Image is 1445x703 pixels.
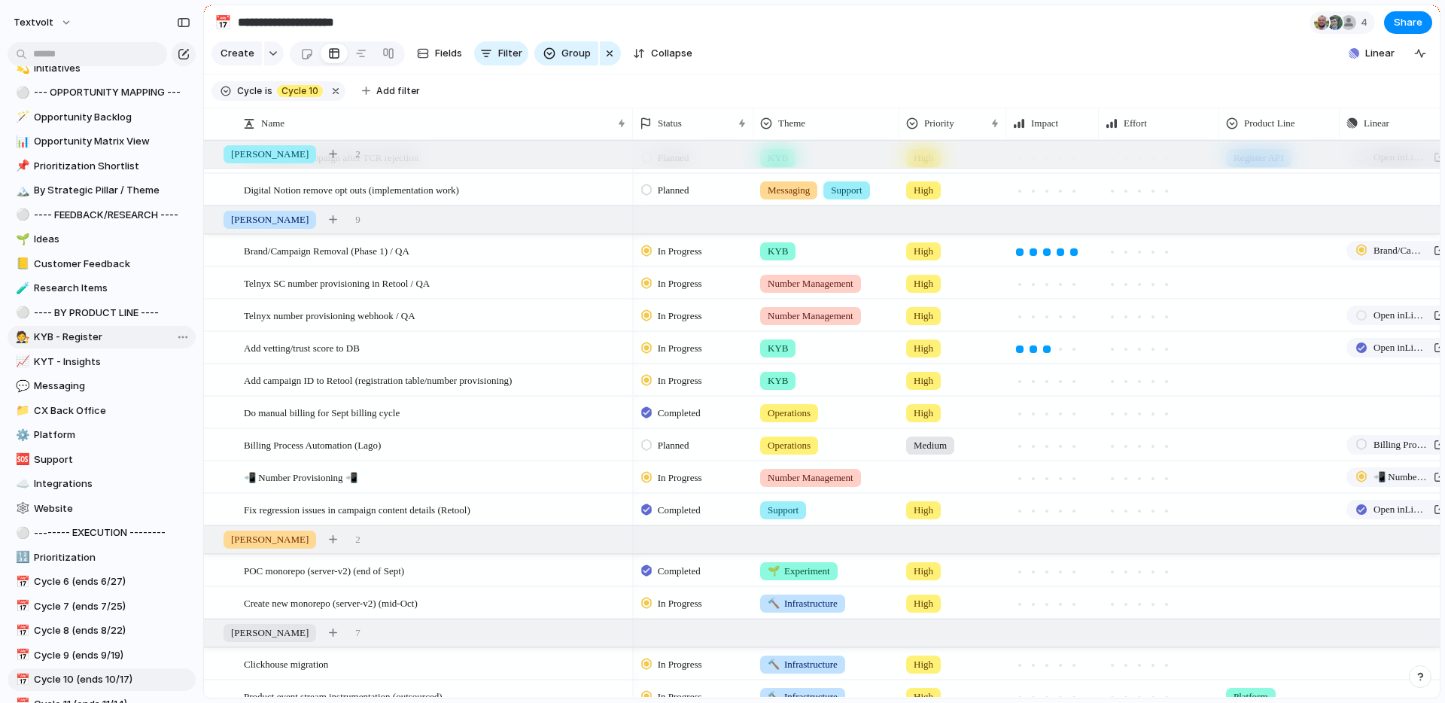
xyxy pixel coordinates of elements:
[1364,116,1389,131] span: Linear
[14,257,29,272] button: 📒
[658,470,702,485] span: In Progress
[244,655,328,672] span: Clickhouse migration
[914,657,933,672] span: High
[14,159,29,174] button: 📌
[16,84,26,102] div: ⚪
[244,181,459,198] span: Digital Notion remove opt outs (implementation work)
[658,373,702,388] span: In Progress
[14,306,29,321] button: ⚪
[16,108,26,126] div: 🪄
[237,84,262,98] span: Cycle
[8,302,196,324] a: ⚪---- BY PRODUCT LINE ----
[8,449,196,471] div: 🆘Support
[34,61,190,76] span: Initiatives
[768,598,780,609] span: 🔨
[914,309,933,324] span: High
[231,147,309,162] span: [PERSON_NAME]
[8,351,196,373] div: 📈KYT - Insights
[14,330,29,345] button: 🧑‍⚖️
[8,228,196,251] a: 🌱Ideas
[211,11,235,35] button: 📅
[8,130,196,153] a: 📊Opportunity Matrix View
[658,438,689,453] span: Planned
[914,244,933,259] span: High
[8,571,196,593] a: 📅Cycle 6 (ends 6/27)
[14,476,29,491] button: ☁️
[355,625,360,641] span: 7
[8,253,196,275] a: 📒Customer Feedback
[34,159,190,174] span: Prioritization Shortlist
[1365,46,1395,61] span: Linear
[768,373,788,388] span: KYB
[16,427,26,444] div: ⚙️
[261,116,284,131] span: Name
[231,532,309,547] span: [PERSON_NAME]
[1031,116,1058,131] span: Impact
[16,378,26,395] div: 💬
[1384,11,1432,34] button: Share
[376,84,420,98] span: Add filter
[244,242,409,259] span: Brand/Campaign Removal (Phase 1) / QA
[34,574,190,589] span: Cycle 6 (ends 6/27)
[768,659,780,670] span: 🔨
[355,212,360,227] span: 9
[768,470,853,485] span: Number Management
[768,183,810,198] span: Messaging
[8,179,196,202] div: 🏔️By Strategic Pillar / Theme
[8,326,196,348] a: 🧑‍⚖️KYB - Register
[8,498,196,520] a: 🕸️Website
[14,403,29,418] button: 📁
[14,85,29,100] button: ⚪
[8,204,196,227] div: ⚪---- FEEDBACK/RESEARCH ----
[355,532,360,547] span: 2
[768,341,788,356] span: KYB
[534,41,598,65] button: Group
[274,83,326,99] button: Cycle 10
[265,84,272,98] span: is
[658,406,701,421] span: Completed
[34,501,190,516] span: Website
[16,329,26,346] div: 🧑‍⚖️
[231,212,309,227] span: [PERSON_NAME]
[658,116,682,131] span: Status
[244,594,418,611] span: Create new monorepo (server-v2) (mid-Oct)
[244,274,430,291] span: Telnyx SC number provisioning in Retool / QA
[231,625,309,641] span: [PERSON_NAME]
[14,550,29,565] button: 🔢
[34,134,190,149] span: Opportunity Matrix View
[16,59,26,77] div: 💫
[221,46,254,61] span: Create
[768,657,838,672] span: Infrastructure
[8,522,196,544] div: ⚪-------- EXECUTION --------
[14,379,29,394] button: 💬
[658,183,689,198] span: Planned
[8,106,196,129] a: 🪄Opportunity Backlog
[244,306,415,324] span: Telnyx number provisioning webhook / QA
[16,451,26,468] div: 🆘
[768,309,853,324] span: Number Management
[8,473,196,495] a: ☁️Integrations
[244,561,404,579] span: POC monorepo (server-v2) (end of Sept)
[924,116,954,131] span: Priority
[1394,15,1422,30] span: Share
[627,41,698,65] button: Collapse
[14,355,29,370] button: 📈
[658,503,701,518] span: Completed
[34,306,190,321] span: ---- BY PRODUCT LINE ----
[658,596,702,611] span: In Progress
[8,155,196,178] a: 📌Prioritization Shortlist
[8,424,196,446] a: ⚙️Platform
[658,564,701,579] span: Completed
[14,61,29,76] button: 💫
[1374,308,1428,323] span: Open in Linear
[1124,116,1147,131] span: Effort
[658,341,702,356] span: In Progress
[244,339,360,356] span: Add vetting/trust score to DB
[914,406,933,421] span: High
